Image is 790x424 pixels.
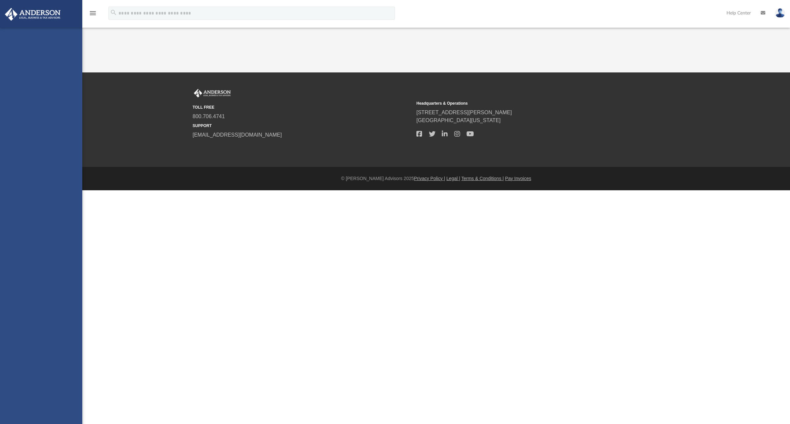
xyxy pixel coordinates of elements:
[193,132,282,138] a: [EMAIL_ADDRESS][DOMAIN_NAME]
[775,8,785,18] img: User Pic
[446,176,460,181] a: Legal |
[416,110,512,115] a: [STREET_ADDRESS][PERSON_NAME]
[461,176,504,181] a: Terms & Conditions |
[82,175,790,182] div: © [PERSON_NAME] Advisors 2025
[193,114,225,119] a: 800.706.4741
[89,9,97,17] i: menu
[3,8,63,21] img: Anderson Advisors Platinum Portal
[193,89,232,97] img: Anderson Advisors Platinum Portal
[110,9,117,16] i: search
[193,104,412,110] small: TOLL FREE
[414,176,445,181] a: Privacy Policy |
[416,118,501,123] a: [GEOGRAPHIC_DATA][US_STATE]
[89,13,97,17] a: menu
[416,100,636,106] small: Headquarters & Operations
[193,123,412,129] small: SUPPORT
[505,176,531,181] a: Pay Invoices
